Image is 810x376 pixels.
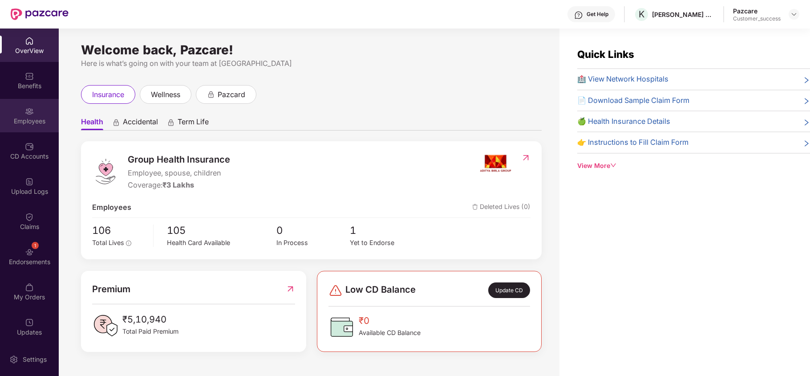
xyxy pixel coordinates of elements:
[123,117,158,130] span: Accidental
[128,152,230,167] span: Group Health Insurance
[122,312,178,327] span: ₹5,10,940
[25,37,34,45] img: svg+xml;base64,PHN2ZyBpZD0iSG9tZSIgeG1sbnM9Imh0dHA6Ly93d3cudzMub3JnLzIwMDAvc3ZnIiB3aWR0aD0iMjAiIG...
[472,202,531,213] span: Deleted Lives (0)
[276,222,349,238] span: 0
[577,137,688,148] span: 👉 Instructions to Fill Claim Form
[359,328,421,338] span: Available CD Balance
[92,282,130,296] span: Premium
[25,72,34,81] img: svg+xml;base64,PHN2ZyBpZD0iQmVuZWZpdHMiIHhtbG5zPSJodHRwOi8vd3d3LnczLm9yZy8yMDAwL3N2ZyIgd2lkdGg9Ij...
[128,168,230,179] span: Employee, spouse, children
[25,142,34,151] img: svg+xml;base64,PHN2ZyBpZD0iQ0RfQWNjb3VudHMiIGRhdGEtbmFtZT0iQ0QgQWNjb3VudHMiIHhtbG5zPSJodHRwOi8vd3...
[92,158,119,185] img: logo
[286,282,295,296] img: RedirectIcon
[359,314,421,328] span: ₹0
[577,48,634,60] span: Quick Links
[639,9,644,20] span: K
[521,153,531,162] img: RedirectIcon
[112,118,120,126] div: animation
[32,242,39,249] div: 1
[577,74,668,85] span: 🏥 View Network Hospitals
[803,97,810,106] span: right
[276,238,349,248] div: In Process
[652,10,714,19] div: [PERSON_NAME] TECHNOLOGIES PRIVATE LIMITED
[350,222,423,238] span: 1
[803,75,810,85] span: right
[81,58,542,69] div: Here is what’s going on with your team at [GEOGRAPHIC_DATA]
[81,117,103,130] span: Health
[790,11,798,18] img: svg+xml;base64,PHN2ZyBpZD0iRHJvcGRvd24tMzJ4MzIiIHhtbG5zPSJodHRwOi8vd3d3LnczLm9yZy8yMDAwL3N2ZyIgd2...
[167,118,175,126] div: animation
[345,282,416,298] span: Low CD Balance
[803,139,810,148] span: right
[92,222,147,238] span: 106
[11,8,69,20] img: New Pazcare Logo
[328,314,355,340] img: CDBalanceIcon
[733,15,781,22] div: Customer_success
[122,327,178,336] span: Total Paid Premium
[577,116,670,127] span: 🍏 Health Insurance Details
[577,161,810,171] div: View More
[25,177,34,186] img: svg+xml;base64,PHN2ZyBpZD0iVXBsb2FkX0xvZ3MiIGRhdGEtbmFtZT0iVXBsb2FkIExvZ3MiIHhtbG5zPSJodHRwOi8vd3...
[162,180,194,189] span: ₹3 Lakhs
[81,46,542,53] div: Welcome back, Pazcare!
[577,95,689,106] span: 📄 Download Sample Claim Form
[25,107,34,116] img: svg+xml;base64,PHN2ZyBpZD0iRW1wbG95ZWVzIiB4bWxucz0iaHR0cDovL3d3dy53My5vcmcvMjAwMC9zdmciIHdpZHRoPS...
[488,282,531,298] div: Update CD
[25,283,34,292] img: svg+xml;base64,PHN2ZyBpZD0iTXlfT3JkZXJzIiBkYXRhLW5hbWU9Ik15IE9yZGVycyIgeG1sbnM9Imh0dHA6Ly93d3cudz...
[92,89,124,100] span: insurance
[803,118,810,127] span: right
[126,241,131,246] span: info-circle
[92,202,131,213] span: Employees
[9,355,18,364] img: svg+xml;base64,PHN2ZyBpZD0iU2V0dGluZy0yMHgyMCIgeG1sbnM9Imh0dHA6Ly93d3cudzMub3JnLzIwMDAvc3ZnIiB3aW...
[587,11,608,18] div: Get Help
[92,239,124,246] span: Total Lives
[151,89,180,100] span: wellness
[128,180,230,191] div: Coverage:
[472,204,478,210] img: deleteIcon
[25,213,34,221] img: svg+xml;base64,PHN2ZyBpZD0iQ2xhaW0iIHhtbG5zPSJodHRwOi8vd3d3LnczLm9yZy8yMDAwL3N2ZyIgd2lkdGg9IjIwIi...
[167,222,276,238] span: 105
[25,248,34,257] img: svg+xml;base64,PHN2ZyBpZD0iRW5kb3JzZW1lbnRzIiB4bWxucz0iaHR0cDovL3d3dy53My5vcmcvMjAwMC9zdmciIHdpZH...
[610,162,616,168] span: down
[25,318,34,327] img: svg+xml;base64,PHN2ZyBpZD0iVXBkYXRlZCIgeG1sbnM9Imh0dHA6Ly93d3cudzMub3JnLzIwMDAvc3ZnIiB3aWR0aD0iMj...
[733,7,781,15] div: Pazcare
[479,152,512,175] img: insurerIcon
[218,89,245,100] span: pazcard
[167,238,276,248] div: Health Card Available
[20,355,49,364] div: Settings
[92,312,119,339] img: PaidPremiumIcon
[207,90,215,98] div: animation
[178,117,209,130] span: Term Life
[574,11,583,20] img: svg+xml;base64,PHN2ZyBpZD0iSGVscC0zMngzMiIgeG1sbnM9Imh0dHA6Ly93d3cudzMub3JnLzIwMDAvc3ZnIiB3aWR0aD...
[328,283,343,298] img: svg+xml;base64,PHN2ZyBpZD0iRGFuZ2VyLTMyeDMyIiB4bWxucz0iaHR0cDovL3d3dy53My5vcmcvMjAwMC9zdmciIHdpZH...
[350,238,423,248] div: Yet to Endorse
